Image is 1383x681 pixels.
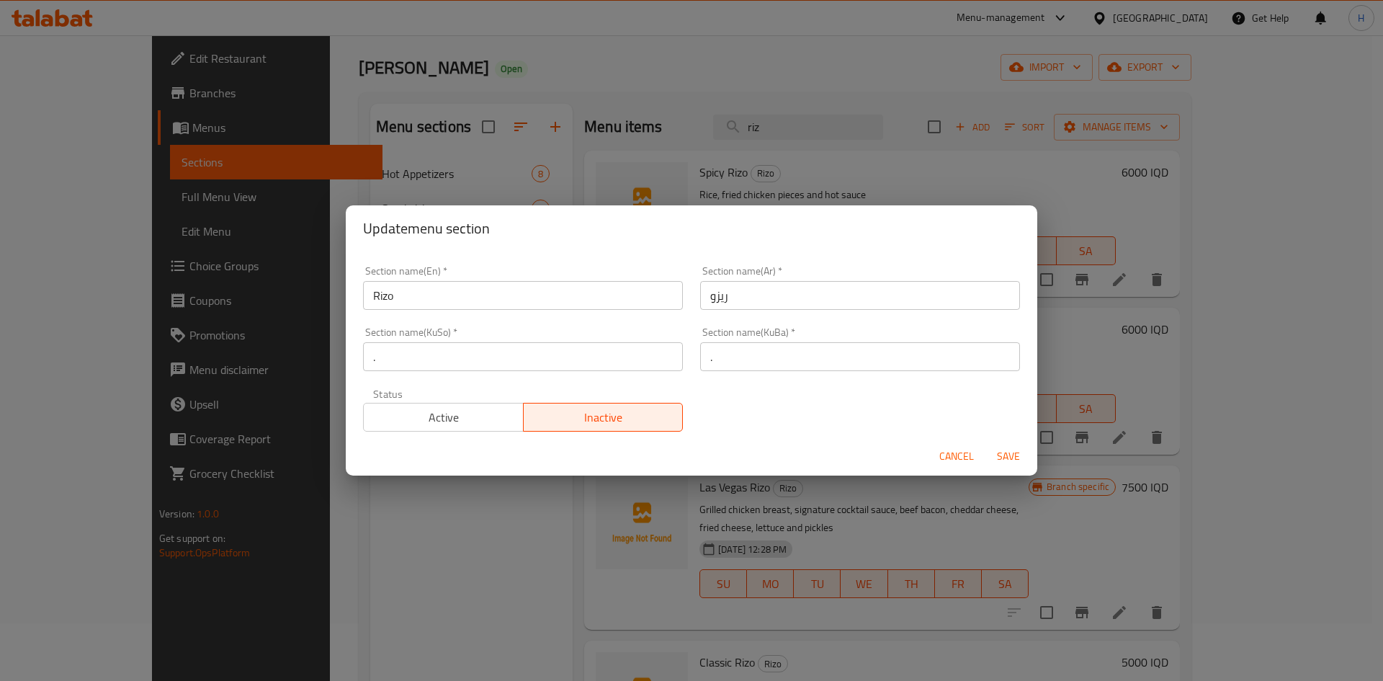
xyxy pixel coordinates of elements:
span: Active [370,407,518,428]
button: Save [985,443,1031,470]
span: Save [991,448,1026,466]
input: Please enter section name(ar) [700,281,1020,310]
h2: Update menu section [363,217,1020,240]
button: Active [363,403,524,432]
button: Cancel [934,443,980,470]
button: Inactive [523,403,684,432]
input: Please enter section name(KuBa) [700,342,1020,371]
span: Cancel [939,448,974,466]
span: Inactive [529,407,678,428]
input: Please enter section name(KuSo) [363,342,683,371]
input: Please enter section name(en) [363,281,683,310]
